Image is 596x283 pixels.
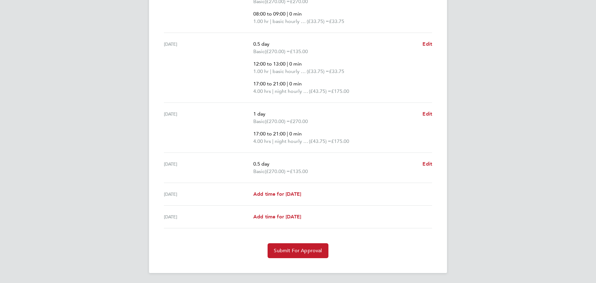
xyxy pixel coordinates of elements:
span: Add time for [DATE] [253,214,301,220]
div: [DATE] [164,213,253,221]
span: night hourly rate [275,88,309,95]
span: | [272,88,273,94]
span: 4.00 hrs [253,138,271,144]
p: 0.5 day [253,160,418,168]
p: 1 day [253,110,418,118]
span: (£33.75) = [307,18,329,24]
span: | [287,131,288,137]
span: (£270.00) = [265,168,290,174]
span: (£43.75) = [309,88,331,94]
a: Edit [422,40,432,48]
a: Edit [422,110,432,118]
span: (£33.75) = [307,68,329,74]
span: £33.75 [329,18,344,24]
span: 0 min [289,81,302,87]
div: [DATE] [164,160,253,175]
span: Basic [253,48,265,55]
span: 17:00 to 21:00 [253,81,286,87]
span: 0 min [289,131,302,137]
button: Submit For Approval [268,243,328,258]
div: [DATE] [164,110,253,145]
span: Submit For Approval [274,248,322,254]
span: Edit [422,41,432,47]
span: 1.00 hr [253,18,269,24]
span: Basic [253,168,265,175]
span: £270.00 [290,118,308,124]
span: £175.00 [331,138,349,144]
span: 12:00 to 13:00 [253,61,286,67]
span: £135.00 [290,168,308,174]
span: | [270,18,271,24]
span: 0 min [289,61,302,67]
p: 0.5 day [253,40,418,48]
span: | [272,138,273,144]
span: 1.00 hr [253,68,269,74]
span: Edit [422,161,432,167]
span: (£43.75) = [309,138,331,144]
span: night hourly rate [275,138,309,145]
div: [DATE] [164,40,253,95]
span: Add time for [DATE] [253,191,301,197]
span: | [287,11,288,17]
span: Edit [422,111,432,117]
span: 17:00 to 21:00 [253,131,286,137]
span: Basic [253,118,265,125]
span: 0 min [289,11,302,17]
a: Edit [422,160,432,168]
span: basic hourly rate [273,68,307,75]
span: basic hourly rate [273,18,307,25]
span: £135.00 [290,48,308,54]
span: £33.75 [329,68,344,74]
span: (£270.00) = [265,48,290,54]
span: 4.00 hrs [253,88,271,94]
span: (£270.00) = [265,118,290,124]
span: | [287,61,288,67]
span: | [287,81,288,87]
a: Add time for [DATE] [253,190,301,198]
span: £175.00 [331,88,349,94]
div: [DATE] [164,190,253,198]
a: Add time for [DATE] [253,213,301,221]
span: | [270,68,271,74]
span: 08:00 to 09:00 [253,11,286,17]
